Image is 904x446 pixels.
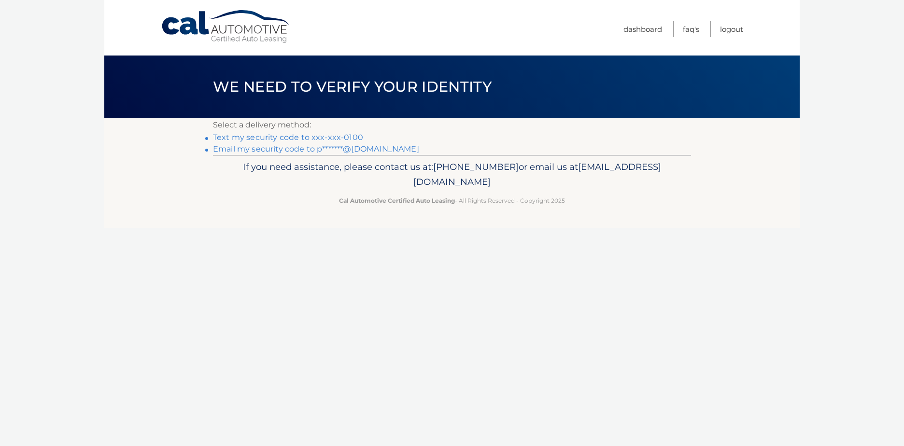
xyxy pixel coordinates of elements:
p: - All Rights Reserved - Copyright 2025 [219,195,685,206]
p: Select a delivery method: [213,118,691,132]
a: Email my security code to p*******@[DOMAIN_NAME] [213,144,419,153]
a: FAQ's [683,21,699,37]
strong: Cal Automotive Certified Auto Leasing [339,197,455,204]
p: If you need assistance, please contact us at: or email us at [219,159,685,190]
a: Cal Automotive [161,10,291,44]
a: Dashboard [623,21,662,37]
a: Text my security code to xxx-xxx-0100 [213,133,363,142]
span: [PHONE_NUMBER] [433,161,519,172]
a: Logout [720,21,743,37]
span: We need to verify your identity [213,78,492,96]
